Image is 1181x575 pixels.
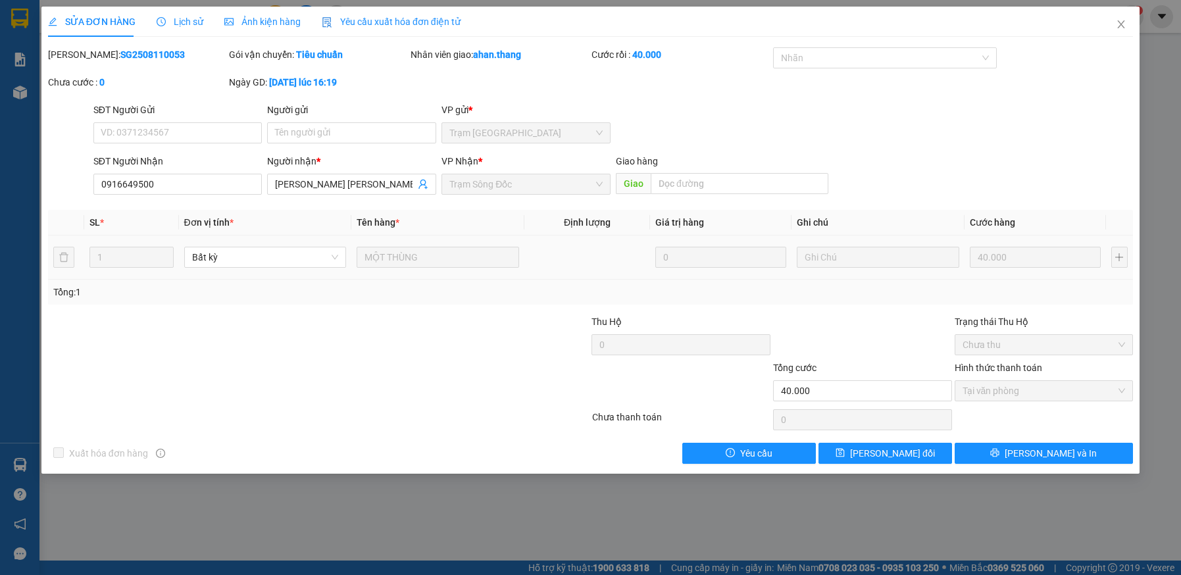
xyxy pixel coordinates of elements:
img: icon [322,17,332,28]
div: Người gửi [267,103,436,117]
span: Tổng cước [773,362,817,373]
div: VP gửi [441,103,611,117]
span: Cước hàng [970,217,1015,228]
input: VD: Bàn, Ghế [357,247,519,268]
span: Định lượng [564,217,611,228]
span: Yêu cầu [740,446,772,461]
b: 0 [99,77,105,87]
span: clock-circle [157,17,166,26]
label: Hình thức thanh toán [955,362,1042,373]
button: exclamation-circleYêu cầu [682,443,816,464]
div: Chưa thanh toán [591,410,772,433]
div: Ngày GD: [229,75,408,89]
span: SỬA ĐƠN HÀNG [48,16,136,27]
button: plus [1111,247,1128,268]
span: Thu Hộ [591,316,622,327]
span: Đơn vị tính [184,217,234,228]
button: delete [53,247,74,268]
div: SĐT Người Nhận [93,154,263,168]
input: Ghi Chú [797,247,959,268]
b: SG2508110053 [120,49,185,60]
span: SL [89,217,100,228]
span: info-circle [156,449,165,458]
span: exclamation-circle [726,448,735,459]
b: [DATE] lúc 16:19 [269,77,337,87]
span: Yêu cầu xuất hóa đơn điện tử [322,16,461,27]
span: [PERSON_NAME] và In [1005,446,1097,461]
input: 0 [655,247,786,268]
b: Tiêu chuẩn [296,49,343,60]
span: edit [48,17,57,26]
th: Ghi chú [792,210,965,236]
span: save [836,448,845,459]
span: Trạm Sài Gòn [449,123,603,143]
div: Nhân viên giao: [411,47,590,62]
span: Bất kỳ [192,247,339,267]
span: Xuất hóa đơn hàng [64,446,153,461]
div: Chưa cước : [48,75,227,89]
span: close [1116,19,1126,30]
span: printer [990,448,999,459]
b: 40.000 [632,49,661,60]
span: Ảnh kiện hàng [224,16,301,27]
span: Chưa thu [963,335,1126,355]
button: save[PERSON_NAME] đổi [818,443,952,464]
div: Người nhận [267,154,436,168]
span: [PERSON_NAME] đổi [850,446,935,461]
b: ahan.thang [473,49,521,60]
span: Giá trị hàng [655,217,704,228]
div: Cước rồi : [591,47,770,62]
div: SĐT Người Gửi [93,103,263,117]
input: Dọc đường [651,173,828,194]
span: Giao hàng [616,156,658,166]
span: Lịch sử [157,16,203,27]
span: VP Nhận [441,156,478,166]
span: user-add [418,179,428,189]
span: picture [224,17,234,26]
div: Trạng thái Thu Hộ [955,314,1134,329]
button: Close [1103,7,1140,43]
div: Tổng: 1 [53,285,457,299]
input: 0 [970,247,1101,268]
span: Tên hàng [357,217,399,228]
div: Gói vận chuyển: [229,47,408,62]
div: [PERSON_NAME]: [48,47,227,62]
span: Trạm Sông Đốc [449,174,603,194]
span: Tại văn phòng [963,381,1126,401]
span: Giao [616,173,651,194]
button: printer[PERSON_NAME] và In [955,443,1134,464]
